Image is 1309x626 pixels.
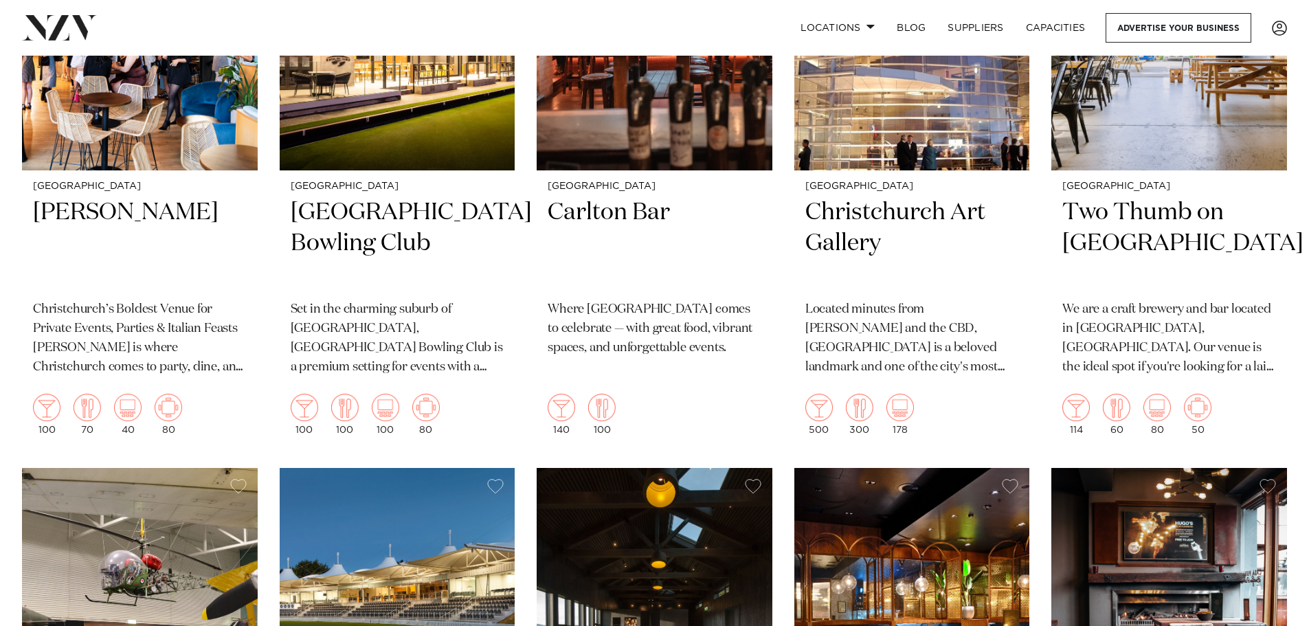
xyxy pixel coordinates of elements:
small: [GEOGRAPHIC_DATA] [805,181,1019,192]
small: [GEOGRAPHIC_DATA] [291,181,504,192]
small: [GEOGRAPHIC_DATA] [33,181,247,192]
p: Located minutes from [PERSON_NAME] and the CBD, [GEOGRAPHIC_DATA] is a beloved landmark and one o... [805,300,1019,377]
div: 100 [33,394,60,435]
img: cocktail.png [1062,394,1090,421]
div: 80 [412,394,440,435]
img: dining.png [846,394,873,421]
img: dining.png [331,394,359,421]
div: 300 [846,394,873,435]
div: 100 [588,394,616,435]
div: 140 [548,394,575,435]
h2: [PERSON_NAME] [33,197,247,290]
a: Advertise your business [1106,13,1251,43]
div: 70 [74,394,101,435]
div: 60 [1103,394,1130,435]
h2: [GEOGRAPHIC_DATA] Bowling Club [291,197,504,290]
img: meeting.png [1184,394,1211,421]
div: 100 [331,394,359,435]
a: BLOG [886,13,937,43]
a: Locations [790,13,886,43]
div: 500 [805,394,833,435]
img: cocktail.png [33,394,60,421]
div: 100 [291,394,318,435]
p: Set in the charming suburb of [GEOGRAPHIC_DATA], [GEOGRAPHIC_DATA] Bowling Club is a premium sett... [291,300,504,377]
img: cocktail.png [805,394,833,421]
h2: Christchurch Art Gallery [805,197,1019,290]
small: [GEOGRAPHIC_DATA] [1062,181,1276,192]
img: theatre.png [886,394,914,421]
img: dining.png [588,394,616,421]
img: meeting.png [412,394,440,421]
img: cocktail.png [291,394,318,421]
img: cocktail.png [548,394,575,421]
img: meeting.png [155,394,182,421]
div: 114 [1062,394,1090,435]
small: [GEOGRAPHIC_DATA] [548,181,761,192]
img: dining.png [74,394,101,421]
div: 80 [155,394,182,435]
div: 80 [1143,394,1171,435]
h2: Two Thumb on [GEOGRAPHIC_DATA] [1062,197,1276,290]
h2: Carlton Bar [548,197,761,290]
p: Where [GEOGRAPHIC_DATA] comes to celebrate — with great food, vibrant spaces, and unforgettable e... [548,300,761,358]
p: Christchurch’s Boldest Venue for Private Events, Parties & Italian Feasts [PERSON_NAME] is where ... [33,300,247,377]
div: 100 [372,394,399,435]
div: 178 [886,394,914,435]
img: dining.png [1103,394,1130,421]
div: 40 [114,394,142,435]
p: We are a craft brewery and bar located in [GEOGRAPHIC_DATA], [GEOGRAPHIC_DATA]. Our venue is the ... [1062,300,1276,377]
img: theatre.png [114,394,142,421]
img: theatre.png [1143,394,1171,421]
a: SUPPLIERS [937,13,1014,43]
a: Capacities [1015,13,1097,43]
img: nzv-logo.png [22,15,97,40]
img: theatre.png [372,394,399,421]
div: 50 [1184,394,1211,435]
